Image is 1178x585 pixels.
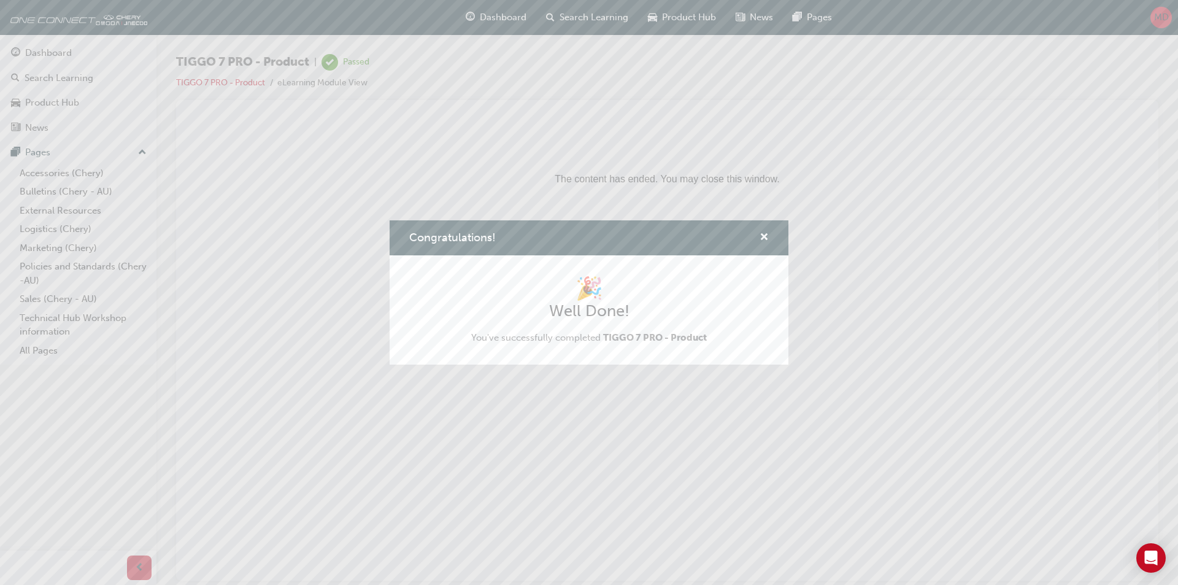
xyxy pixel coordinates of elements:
h2: Well Done! [471,301,707,321]
span: You've successfully completed [471,331,707,345]
p: The content has ended. You may close this window. [5,10,958,65]
h1: 🎉 [471,275,707,302]
span: Congratulations! [409,231,496,244]
div: Congratulations! [390,220,788,364]
span: TIGGO 7 PRO - Product [603,332,707,343]
button: cross-icon [760,230,769,246]
span: cross-icon [760,233,769,244]
div: Open Intercom Messenger [1136,543,1166,573]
